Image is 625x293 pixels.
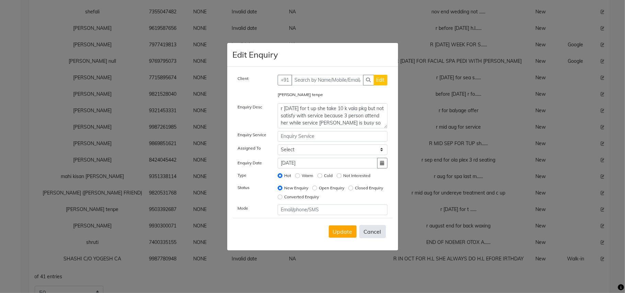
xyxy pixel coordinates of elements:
[238,160,262,166] label: Enquiry Date
[238,104,263,110] label: Enquiry Desc
[278,131,387,142] input: Enquiry Service
[238,132,267,138] label: Enquiry Service
[359,225,386,238] button: Cancel
[333,228,352,235] span: Update
[238,185,250,191] label: Status
[238,172,247,178] label: Type
[302,173,313,179] label: Warm
[284,173,291,179] label: Hot
[355,185,383,191] label: Closed Enquiry
[238,145,261,151] label: Assigned To
[233,48,278,61] h4: Edit Enquiry
[374,75,387,85] button: Edit
[238,205,248,211] label: Mode
[278,204,387,215] input: Email/phone/SMS
[343,173,370,179] label: Not Interested
[329,225,357,238] button: Update
[291,75,363,85] input: Search by Name/Mobile/Email/Code
[319,185,344,191] label: Open Enquiry
[278,75,292,85] button: +91
[238,75,249,82] label: Client
[377,77,385,83] span: Edit
[284,194,319,200] label: Converted Enquiry
[284,185,308,191] label: New Enquiry
[278,92,323,98] label: [PERSON_NAME] tenpe
[324,173,333,179] label: Cold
